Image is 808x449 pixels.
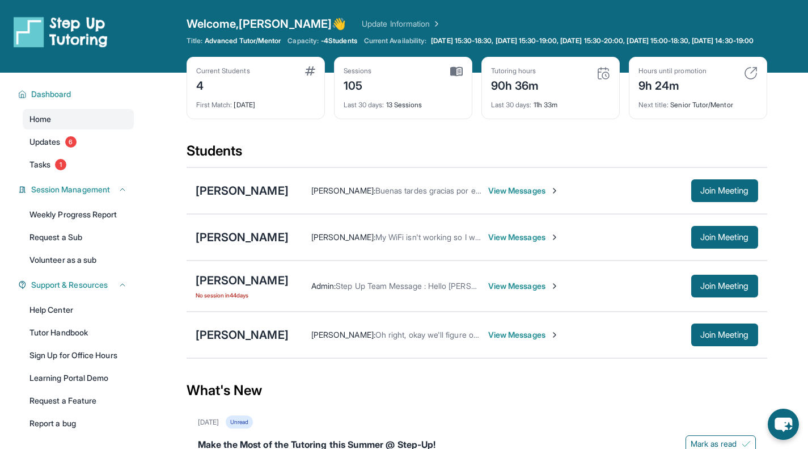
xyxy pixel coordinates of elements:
div: 9h 24m [638,75,707,94]
span: Last 30 days : [491,100,532,109]
a: Update Information [362,18,441,30]
span: Welcome, [PERSON_NAME] 👋 [187,16,346,32]
span: View Messages [488,185,559,196]
span: View Messages [488,329,559,341]
span: [PERSON_NAME] : [311,330,375,339]
img: logo [14,16,108,48]
a: Report a bug [23,413,134,434]
span: Join Meeting [700,331,749,338]
div: [PERSON_NAME] [196,272,289,288]
span: Support & Resources [31,279,108,291]
span: [DATE] 15:30-18:30, [DATE] 15:30-19:00, [DATE] 15:30-20:00, [DATE] 15:00-18:30, [DATE] 14:30-19:00 [431,36,754,45]
button: Session Management [27,184,127,195]
div: 4 [196,75,250,94]
a: Help Center [23,300,134,320]
button: Join Meeting [691,179,758,202]
img: card [597,66,610,80]
div: [PERSON_NAME] [196,327,289,343]
span: Dashboard [31,89,71,100]
img: card [450,66,463,77]
span: Advanced Tutor/Mentor [205,36,281,45]
a: Volunteer as a sub [23,250,134,270]
img: Mark as read [742,439,751,448]
img: Chevron Right [430,18,441,30]
div: 105 [344,75,372,94]
button: chat-button [768,409,799,440]
span: No session in 44 days [196,291,289,300]
img: Chevron-Right [550,233,559,242]
img: Chevron-Right [550,186,559,195]
span: Buenas tardes gracias por el recordatorio si va a atender la tutoría [PERSON_NAME] [375,186,675,195]
span: My WiFi isn't working so I won't be able to join [DATE], but we can have session [DATE] [375,232,688,242]
button: Join Meeting [691,226,758,249]
div: 13 Sessions [344,94,463,110]
a: Weekly Progress Report [23,204,134,225]
span: Join Meeting [700,187,749,194]
span: Tasks [29,159,50,170]
img: card [744,66,758,80]
img: card [305,66,315,75]
div: Senior Tutor/Mentor [638,94,758,110]
img: Chevron-Right [550,282,559,291]
div: Sessions [344,66,372,75]
div: Hours until promotion [638,66,707,75]
span: Join Meeting [700,234,749,241]
div: Students [187,142,767,167]
span: Admin : [311,281,336,291]
div: 90h 36m [491,75,539,94]
span: Capacity: [287,36,319,45]
button: Support & Resources [27,279,127,291]
span: 1 [55,159,66,170]
span: Join Meeting [700,283,749,289]
a: Request a Feature [23,391,134,411]
span: Oh right, okay we'll figure out a time that works because I'll also be starting school soon again [375,330,710,339]
span: View Messages [488,232,559,243]
a: Request a Sub [23,227,134,247]
div: What's New [187,366,767,416]
div: Current Students [196,66,250,75]
div: [PERSON_NAME] [196,229,289,245]
a: Updates6 [23,132,134,152]
span: View Messages [488,280,559,292]
span: Updates [29,136,61,148]
a: [DATE] 15:30-18:30, [DATE] 15:30-19:00, [DATE] 15:30-20:00, [DATE] 15:00-18:30, [DATE] 14:30-19:00 [429,36,756,45]
span: Title: [187,36,202,45]
img: Chevron-Right [550,330,559,339]
span: Next title : [638,100,669,109]
span: [PERSON_NAME] : [311,232,375,242]
a: Home [23,109,134,129]
a: Tasks1 [23,154,134,175]
span: -4 Students [321,36,357,45]
span: Home [29,114,51,125]
span: 6 [65,136,77,148]
div: [DATE] [196,94,315,110]
span: Current Availability: [364,36,426,45]
a: Learning Portal Demo [23,368,134,388]
span: Last 30 days : [344,100,384,109]
span: Session Management [31,184,110,195]
span: First Match : [196,100,232,109]
div: 11h 33m [491,94,610,110]
button: Join Meeting [691,324,758,346]
div: [DATE] [198,418,219,427]
a: Sign Up for Office Hours [23,345,134,366]
button: Join Meeting [691,275,758,297]
div: [PERSON_NAME] [196,183,289,199]
div: Unread [226,416,253,429]
div: Tutoring hours [491,66,539,75]
button: Dashboard [27,89,127,100]
a: Tutor Handbook [23,322,134,343]
span: [PERSON_NAME] : [311,186,375,195]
